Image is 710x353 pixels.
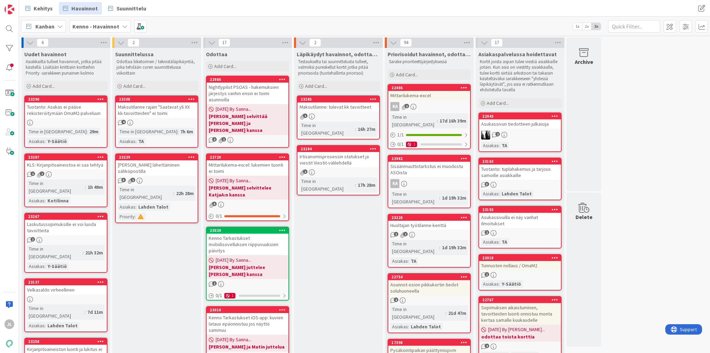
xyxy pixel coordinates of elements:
span: 1 [485,272,489,277]
span: 0 / 1 [216,212,222,220]
div: 17398 [391,340,470,345]
div: 23137 [25,279,107,285]
span: 0 / 1 [216,292,222,299]
span: 2 [394,297,398,302]
span: Asiakaspalvelussa hoidettavat [478,51,557,58]
div: 23010 [207,307,288,313]
div: 23193Asukassivuilla ei näy vanhat ilmoitukset [479,207,561,228]
b: [PERSON_NAME] selvittelee KatjaA:n kanssa [209,184,286,198]
div: 7h 6m [179,128,195,135]
div: 22754Asunnot-osion pikkukortin tiedot soluhuoneella [388,274,470,295]
div: 22986Nightlypilot PSOAS - hakemuksien järjestys vanhin ensin ei toimi asunnoilla [207,76,288,104]
div: Asiakas [481,238,499,246]
div: Maksutilanne rajain "Saatavat yli XX kk-tavoitteiden" ei toimi [116,102,198,118]
div: Delete [575,213,592,221]
div: Asiakas [27,137,45,145]
span: : [439,194,440,202]
div: 22982 [388,156,470,162]
span: Suunnittelu [116,4,146,12]
div: Asiakas [481,280,499,288]
span: 0 / 1 [397,141,404,148]
div: 23258 [25,338,107,345]
span: : [85,308,86,316]
a: 23018Tunnusten nollaus / OmaM2Asiakas:Y-Säätiö [478,254,562,291]
div: 22767Sopimuksen aikaistuminen, tavoitteiden luonti onnistuu monta kertaa samalle kuukaudelle [479,297,561,325]
div: 16h 27m [356,125,377,133]
span: : [136,203,137,211]
span: 1 [485,230,489,235]
span: : [499,238,500,246]
div: Maksutilanne: tulevat kk tavoitteet [297,102,379,111]
div: Kenno Tarkastukset mobiilisovelluksen riippuvuuksien päivitys [207,234,288,255]
span: 4 [121,120,126,124]
a: 23020Kenno Tarkastukset mobiilisovelluksen riippuvuuksien päivitys[DATE] By Sanna...[PERSON_NAME]... [206,227,289,301]
span: 1x [573,23,582,30]
a: 22982Sisäänmuuttotarkstus ei muodostu ASOistaKATime in [GEOGRAPHIC_DATA]:1d 19h 32m [388,155,471,208]
div: Time in [GEOGRAPHIC_DATA] [390,113,437,128]
a: 22486Mittarilukema-excelKATime in [GEOGRAPHIC_DATA]:17d 16h 39m1/10/11 [388,84,471,149]
div: Asiakas [118,203,136,211]
div: 0/11 [388,140,470,149]
span: 17 [218,39,230,47]
span: : [173,190,174,197]
b: [PERSON_NAME] selvittää [PERSON_NAME] ja [PERSON_NAME] kanssa [209,113,286,134]
span: 3 [485,182,489,186]
div: 22754 [388,274,470,280]
span: : [85,183,86,191]
span: Add Card... [305,83,327,89]
a: 23287KLS: Kirjanpitoaineistoa ei saa tehtyäTime in [GEOGRAPHIC_DATA]:1h 49mAsiakas:Kotilinna [24,153,107,207]
span: [DATE] By Sanna... [216,257,251,264]
a: 22986Nightlypilot PSOAS - hakemuksien järjestys vanhin ensin ei toimi asunnoilla[DATE] By Sanna..... [206,76,289,148]
div: Tuotanto: tuplahakemus ja tarjous samoille asiakkaille [479,165,561,180]
div: 17398 [388,339,470,346]
div: 23208 [116,96,198,102]
div: 29m [88,128,100,135]
div: Y-Säätiö [46,137,69,145]
div: 23193 [482,207,561,212]
div: Priority [118,213,135,220]
div: Time in [GEOGRAPHIC_DATA] [118,128,177,135]
span: 1 [405,104,409,108]
img: KV [481,131,490,140]
div: 22943 [482,114,561,119]
div: Asiakas [27,262,45,270]
div: 23290 [25,96,107,102]
div: 23193 [479,207,561,213]
span: 1 [31,171,35,176]
span: Add Card... [33,83,55,89]
p: Asiakkailta tulleet havainnot, jotka pitää käsitellä. Lisätään kriittisiin kortteihin Priority -s... [26,59,106,76]
div: 23020 [210,228,288,233]
div: 22754 [391,275,470,279]
div: Lahden Talot [46,322,79,329]
span: Suunnittelussa [115,51,154,58]
div: 21d 47m [447,309,468,317]
div: 22486 [391,85,470,90]
div: 22h 28m [174,190,196,197]
a: 23208Maksutilanne rajain "Saatavat yli XX kk-tavoitteiden" ei toimiTime in [GEOGRAPHIC_DATA]:7h 6... [115,95,198,148]
div: Asunnot-osion pikkukortin tiedot soluhuoneella [388,280,470,295]
span: 2 [485,344,489,348]
div: 1h 49m [86,183,105,191]
b: odottaa toista korttia [481,333,559,340]
div: Y-Säätiö [500,280,523,288]
div: 22982 [391,156,470,161]
span: Uudet havainnot [24,51,67,58]
div: TA [409,257,418,265]
div: Asukassivun tiedotteen julkaisija [479,119,561,128]
a: 23239[PERSON_NAME] lähettäminen sähköpostillaTime in [GEOGRAPHIC_DATA]:22h 28mAsiakas:Lahden Talo... [115,153,198,223]
span: : [355,181,356,189]
span: 1 [394,232,398,236]
div: 22767 [479,297,561,303]
span: 17 [491,39,503,47]
div: 23285 [297,96,379,102]
div: 23285 [301,97,379,102]
div: 23228Huoltajan työtilanne-kenttä [388,215,470,230]
div: 23228 [388,215,470,221]
span: : [135,213,136,220]
div: 23018 [482,255,561,260]
div: 23010 [210,308,288,312]
div: 1/1 [388,131,470,139]
div: 23267Laskutussopimuksille ei voi luoda tavoitteita [25,213,107,235]
div: Nightlypilot PSOAS - hakemuksien järjestys vanhin ensin ei toimi asunnoilla [207,83,288,104]
div: Asiakas [390,257,408,265]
